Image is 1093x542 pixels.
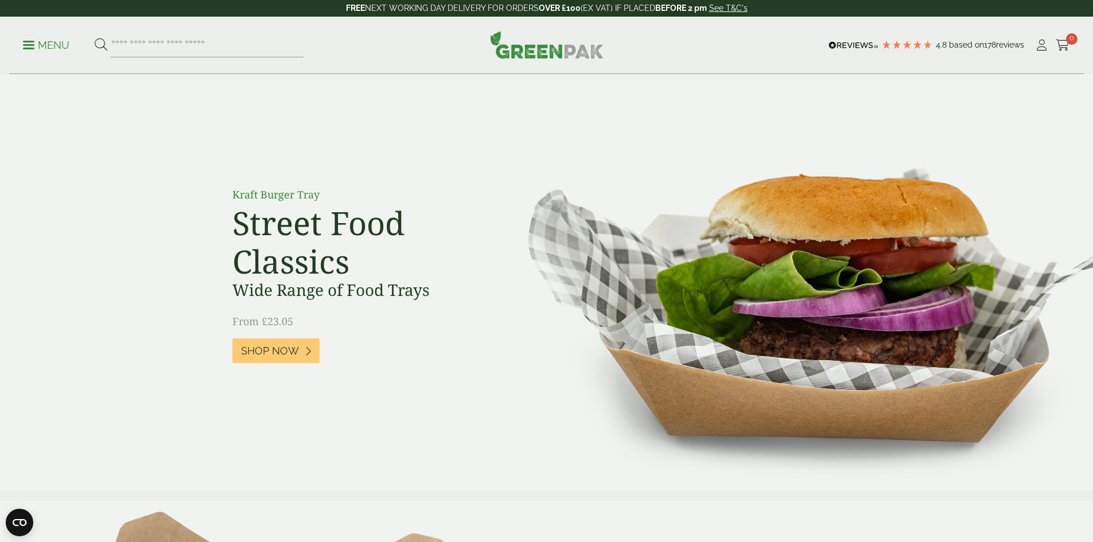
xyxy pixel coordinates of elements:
[828,41,878,49] img: REVIEWS.io
[936,40,949,49] span: 4.8
[949,40,984,49] span: Based on
[984,40,996,49] span: 178
[232,314,293,328] span: From £23.05
[232,187,491,202] p: Kraft Burger Tray
[1056,37,1070,54] a: 0
[539,3,581,13] strong: OVER £100
[232,204,491,280] h2: Street Food Classics
[709,3,748,13] a: See T&C's
[1056,40,1070,51] i: Cart
[23,38,69,50] a: Menu
[655,3,707,13] strong: BEFORE 2 pm
[241,345,299,357] span: Shop Now
[1034,40,1049,51] i: My Account
[881,40,933,50] div: 4.78 Stars
[1066,33,1078,45] span: 0
[490,31,604,59] img: GreenPak Supplies
[996,40,1024,49] span: reviews
[232,280,491,300] h3: Wide Range of Food Trays
[6,509,33,536] button: Open CMP widget
[23,38,69,52] p: Menu
[346,3,365,13] strong: FREE
[232,338,320,363] a: Shop Now
[492,75,1093,492] img: Street Food Classics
